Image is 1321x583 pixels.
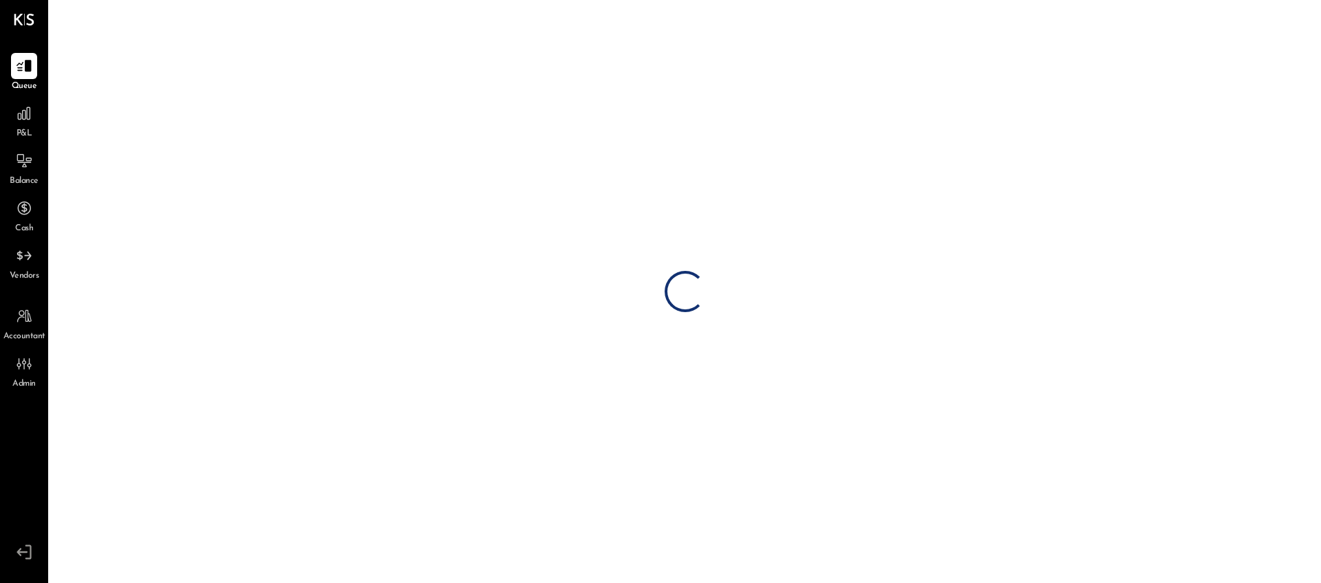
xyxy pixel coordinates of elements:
[1,53,47,93] a: Queue
[15,223,33,235] span: Cash
[10,175,39,188] span: Balance
[1,303,47,343] a: Accountant
[17,128,32,140] span: P&L
[1,100,47,140] a: P&L
[1,148,47,188] a: Balance
[1,243,47,283] a: Vendors
[10,270,39,283] span: Vendors
[3,331,45,343] span: Accountant
[1,351,47,390] a: Admin
[1,195,47,235] a: Cash
[12,80,37,93] span: Queue
[12,378,36,390] span: Admin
